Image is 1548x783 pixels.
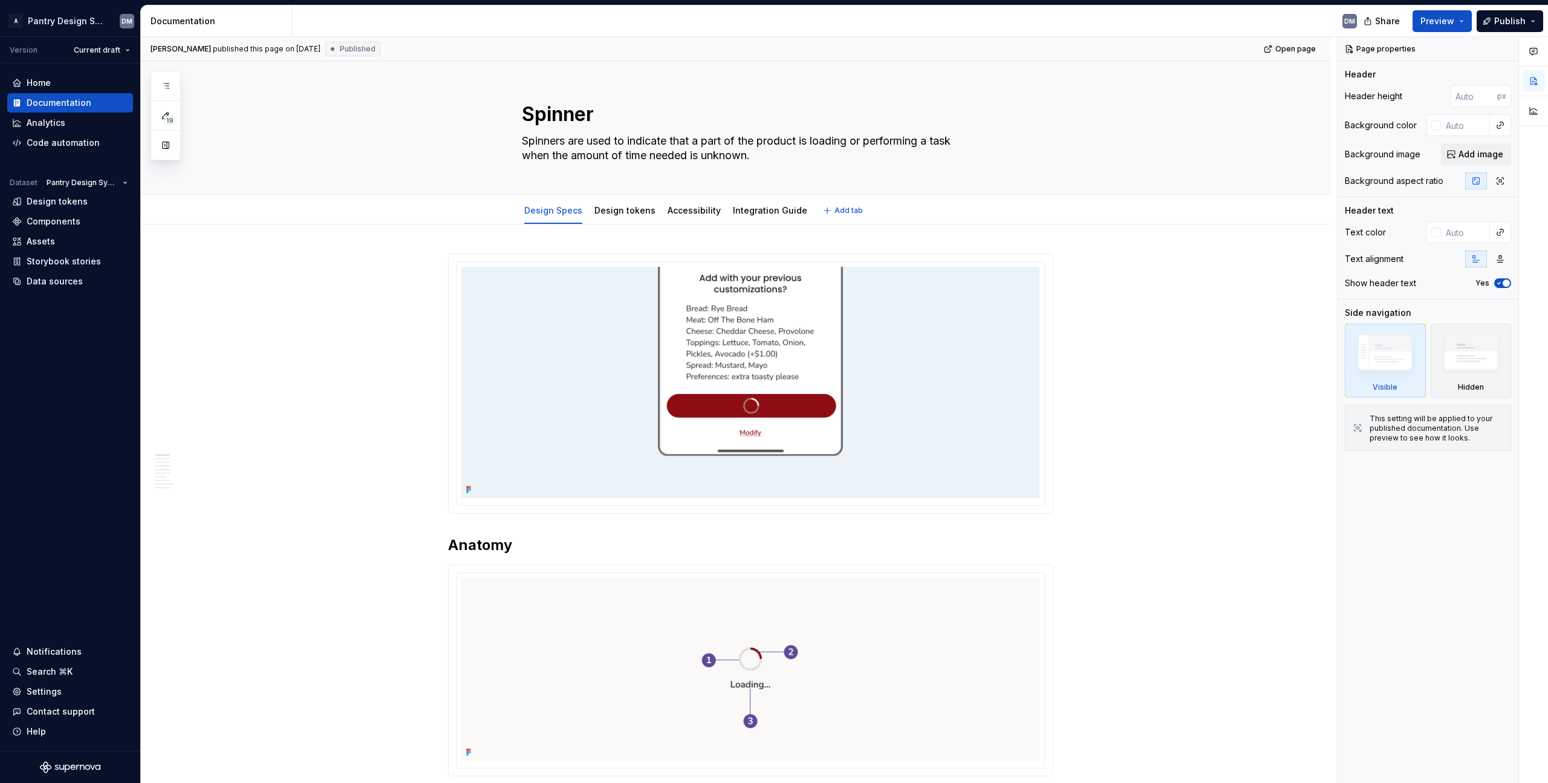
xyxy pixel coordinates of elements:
[1497,91,1506,101] p: px
[1373,382,1397,392] div: Visible
[663,197,726,223] div: Accessibility
[10,178,37,188] div: Dataset
[7,252,133,271] a: Storybook stories
[733,205,807,215] a: Integration Guide
[213,44,320,54] div: published this page on [DATE]
[1441,143,1511,165] button: Add image
[1431,324,1512,398] div: Hidden
[7,113,133,133] a: Analytics
[164,116,175,125] span: 19
[1441,114,1490,136] input: Auto
[1275,44,1316,54] span: Open page
[7,93,133,113] a: Documentation
[1413,10,1472,32] button: Preview
[590,197,660,223] div: Design tokens
[519,131,977,165] textarea: Spinners are used to indicate that a part of the product is loading or performing a task when the...
[40,761,100,773] svg: Supernova Logo
[1345,226,1386,238] div: Text color
[2,8,138,34] button: APantry Design SystemDM
[728,197,812,223] div: Integration Guide
[448,536,1053,555] h2: Anatomy
[1344,16,1355,26] div: DM
[74,45,120,55] span: Current draft
[1451,85,1497,107] input: Auto
[68,42,135,59] button: Current draft
[1358,10,1408,32] button: Share
[1345,253,1403,265] div: Text alignment
[1345,205,1394,217] div: Header text
[1458,382,1484,392] div: Hidden
[594,205,655,215] a: Design tokens
[1260,41,1321,57] a: Open page
[1345,148,1420,160] div: Background image
[1459,148,1503,160] span: Add image
[47,178,118,188] span: Pantry Design System
[1477,10,1543,32] button: Publish
[1345,307,1411,319] div: Side navigation
[1345,175,1443,187] div: Background aspect ratio
[1345,277,1416,289] div: Show header text
[1475,278,1489,288] label: Yes
[7,682,133,701] a: Settings
[8,14,23,28] div: A
[27,706,95,718] div: Contact support
[27,666,73,678] div: Search ⌘K
[122,16,132,26] div: DM
[27,215,80,228] div: Components
[7,272,133,291] a: Data sources
[27,726,46,738] div: Help
[1345,324,1426,398] div: Visible
[41,174,133,191] button: Pantry Design System
[668,205,721,215] a: Accessibility
[819,202,868,219] button: Add tab
[7,212,133,231] a: Components
[7,232,133,251] a: Assets
[1441,221,1490,243] input: Auto
[27,255,101,267] div: Storybook stories
[519,197,587,223] div: Design Specs
[27,646,82,658] div: Notifications
[27,275,83,287] div: Data sources
[7,133,133,152] a: Code automation
[340,44,376,54] span: Published
[27,235,55,247] div: Assets
[7,702,133,721] button: Contact support
[27,77,51,89] div: Home
[519,100,977,129] textarea: Spinner
[1345,90,1402,102] div: Header height
[7,722,133,741] button: Help
[151,15,287,27] div: Documentation
[28,15,105,27] div: Pantry Design System
[7,73,133,93] a: Home
[27,137,100,149] div: Code automation
[27,117,65,129] div: Analytics
[1420,15,1454,27] span: Preview
[1494,15,1526,27] span: Publish
[834,206,863,215] span: Add tab
[27,686,62,698] div: Settings
[1345,68,1376,80] div: Header
[27,97,91,109] div: Documentation
[1370,414,1503,443] div: This setting will be applied to your published documentation. Use preview to see how it looks.
[524,205,582,215] a: Design Specs
[7,662,133,681] button: Search ⌘K
[1345,119,1417,131] div: Background color
[10,45,37,55] div: Version
[27,195,88,208] div: Design tokens
[1375,15,1400,27] span: Share
[7,642,133,661] button: Notifications
[151,44,211,54] span: [PERSON_NAME]
[7,192,133,211] a: Design tokens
